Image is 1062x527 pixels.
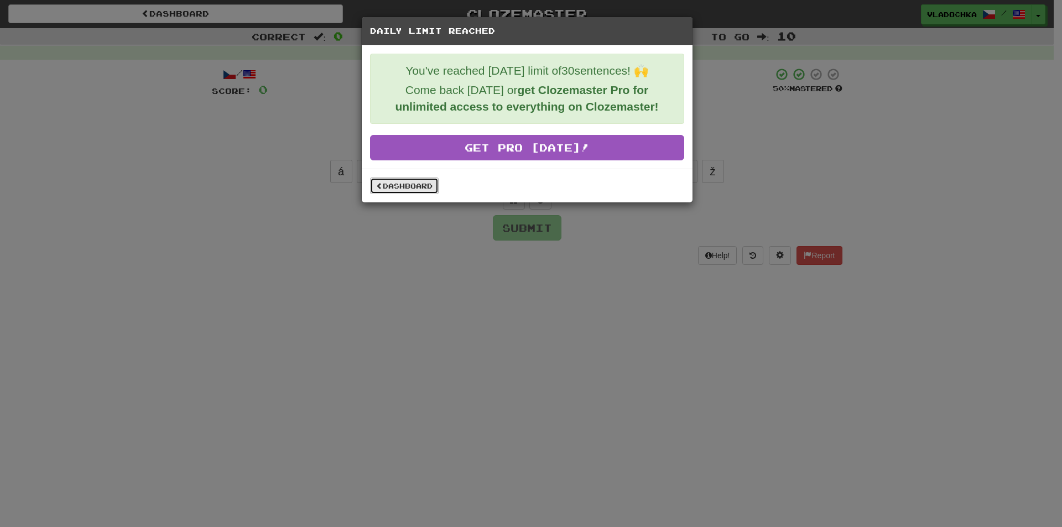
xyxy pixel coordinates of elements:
p: You've reached [DATE] limit of 30 sentences! 🙌 [379,62,675,79]
strong: get Clozemaster Pro for unlimited access to everything on Clozemaster! [395,84,658,113]
a: Dashboard [370,178,439,194]
p: Come back [DATE] or [379,82,675,115]
h5: Daily Limit Reached [370,25,684,36]
a: Get Pro [DATE]! [370,135,684,160]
